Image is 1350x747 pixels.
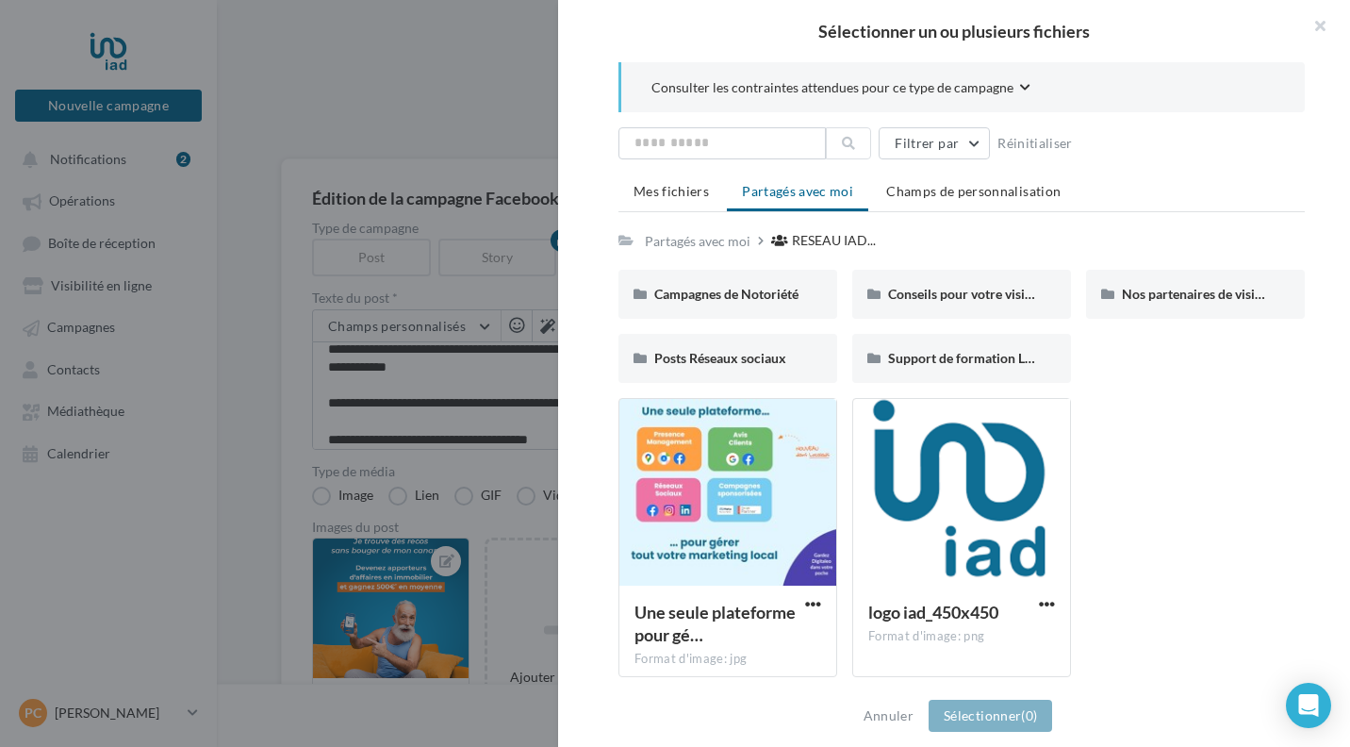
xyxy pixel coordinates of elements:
[888,350,1069,366] span: Support de formation Localads
[651,78,1013,97] span: Consulter les contraintes attendues pour ce type de campagne
[1286,683,1331,728] div: Open Intercom Messenger
[645,232,750,251] div: Partagés avec moi
[868,628,1055,645] div: Format d'image: png
[1021,707,1037,723] span: (0)
[634,183,709,199] span: Mes fichiers
[634,651,821,668] div: Format d'image: jpg
[651,77,1030,101] button: Consulter les contraintes attendues pour ce type de campagne
[990,132,1080,155] button: Réinitialiser
[742,183,853,199] span: Partagés avec moi
[634,602,796,645] span: Une seule plateforme pour gérer tout votre marketing local
[654,350,786,366] span: Posts Réseaux sociaux
[879,127,990,159] button: Filtrer par
[1122,286,1323,302] span: Nos partenaires de visibilité locale
[588,23,1320,40] h2: Sélectionner un ou plusieurs fichiers
[888,286,1093,302] span: Conseils pour votre visibilité locale
[792,231,876,250] span: RESEAU IAD...
[654,286,798,302] span: Campagnes de Notoriété
[929,700,1052,732] button: Sélectionner(0)
[868,602,998,622] span: logo iad_450x450
[886,183,1061,199] span: Champs de personnalisation
[856,705,921,727] button: Annuler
